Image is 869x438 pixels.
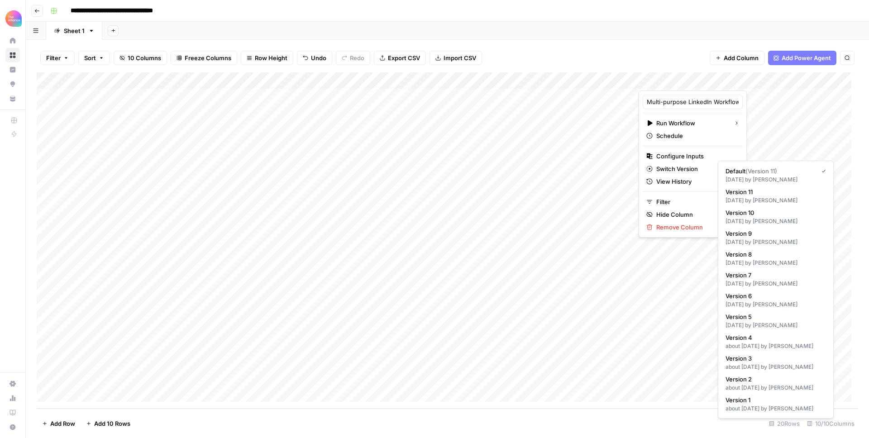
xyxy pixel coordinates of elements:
div: about [DATE] by [PERSON_NAME] [726,384,826,392]
div: [DATE] by [PERSON_NAME] [726,300,826,309]
div: [DATE] by [PERSON_NAME] [726,196,826,205]
span: Version 1 [726,395,822,405]
div: [DATE] by [PERSON_NAME] [726,280,826,288]
span: Version 8 [726,250,822,259]
span: Version 5 [726,312,822,321]
div: about [DATE] by [PERSON_NAME] [726,342,826,350]
div: [DATE] by [PERSON_NAME] [726,238,826,246]
span: ( Version 11 ) [745,167,777,175]
span: Version 11 [726,187,822,196]
span: Version 9 [726,229,822,238]
span: Version 6 [726,291,822,300]
span: Version 7 [726,271,822,280]
div: about [DATE] by [PERSON_NAME] [726,363,826,371]
span: Version 2 [726,375,822,384]
div: [DATE] by [PERSON_NAME] [726,321,826,329]
span: Version 10 [726,208,822,217]
div: [DATE] by [PERSON_NAME] [726,217,826,225]
span: Switch Version [656,164,726,173]
span: Version 4 [726,333,822,342]
div: about [DATE] by [PERSON_NAME] [726,405,826,413]
span: Version 3 [726,354,822,363]
div: [DATE] by [PERSON_NAME] [726,259,826,267]
div: [DATE] by [PERSON_NAME] [726,176,826,184]
span: Default [726,167,814,176]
